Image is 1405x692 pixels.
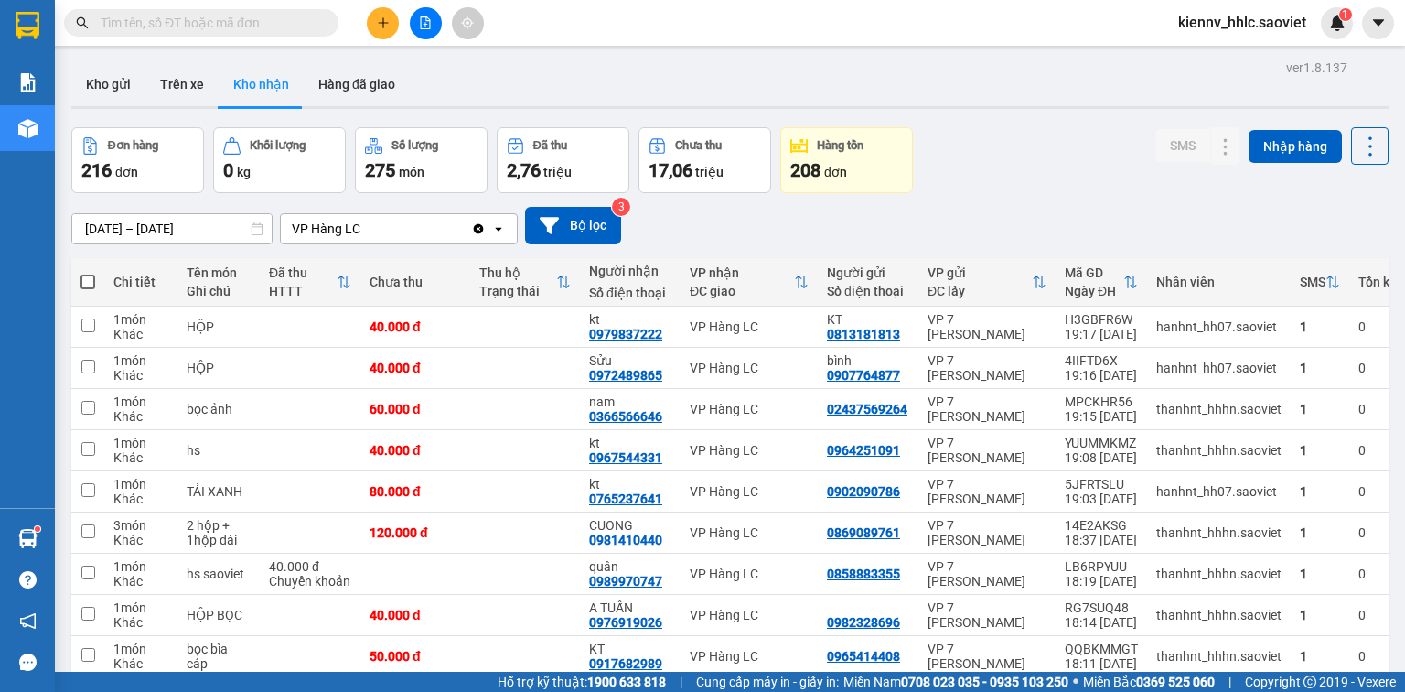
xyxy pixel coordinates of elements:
span: đơn [115,165,138,179]
div: A TUẤN [589,600,671,615]
div: kt [589,477,671,492]
svg: open [491,222,506,236]
div: Trạng thái [479,284,556,298]
div: 0 [1358,608,1404,622]
svg: Clear value [471,222,486,236]
button: Đã thu2,76 triệu [497,127,629,193]
div: VP 7 [PERSON_NAME] [928,600,1046,630]
sup: 3 [612,198,630,216]
div: Khác [113,327,168,341]
div: bọc bìa cáp [187,642,251,671]
span: triệu [695,165,724,179]
sup: 1 [35,526,40,532]
div: Khác [113,450,168,465]
div: VP Hàng LC [690,319,809,334]
div: Đã thu [269,265,337,280]
span: aim [461,16,474,29]
div: 0869089761 [827,525,900,540]
div: 0 [1358,443,1404,458]
div: ĐC giao [690,284,794,298]
span: search [76,16,89,29]
button: Hàng đã giao [304,62,410,106]
div: KT [589,642,671,656]
div: 0972489865 [589,368,662,383]
div: 1 [1300,649,1340,664]
div: Số điện thoại [589,286,671,300]
div: Số điện thoại [827,284,909,298]
img: warehouse-icon [18,119,38,138]
span: 1 [1342,8,1348,21]
button: Số lượng275món [355,127,488,193]
div: VP 7 [PERSON_NAME] [928,559,1046,589]
button: Bộ lọc [525,207,621,244]
div: ĐC lấy [928,284,1032,298]
button: aim [452,7,484,39]
div: 0 [1358,319,1404,334]
div: VP Hàng LC [690,608,809,622]
button: Kho gửi [71,62,145,106]
div: 19:03 [DATE] [1065,492,1138,506]
div: 0979837222 [589,327,662,341]
div: Hàng tồn [817,139,863,152]
div: 1 [1300,567,1340,581]
div: 5JFRTSLU [1065,477,1138,492]
div: bình [827,353,909,368]
div: Ghi chú [187,284,251,298]
div: 40.000 đ [370,319,461,334]
div: Người gửi [827,265,909,280]
div: nam [589,395,671,409]
div: RG7SUQ48 [1065,600,1138,615]
div: 4IIFTD6X [1065,353,1138,368]
div: 1 [1300,484,1340,499]
div: YUUMMKMZ [1065,436,1138,450]
div: VP gửi [928,265,1032,280]
div: 19:15 [DATE] [1065,409,1138,424]
div: 0917682989 [589,656,662,671]
th: Toggle SortBy [681,258,818,307]
button: file-add [410,7,442,39]
div: VP 7 [PERSON_NAME] [928,518,1046,547]
div: hanhnt_hh07.saoviet [1156,361,1282,375]
div: 0 [1358,484,1404,499]
span: 275 [365,159,395,181]
div: 0907764877 [827,368,900,383]
div: VP Hàng LC [690,402,809,416]
div: QQBKMMGT [1065,642,1138,656]
div: 18:19 [DATE] [1065,574,1138,589]
div: thanhnt_hhhn.saoviet [1156,443,1282,458]
div: VP Hàng LC [690,525,809,540]
div: 0858883355 [827,567,900,581]
div: Khác [113,533,168,547]
span: | [680,672,682,692]
th: Toggle SortBy [1056,258,1147,307]
button: Trên xe [145,62,219,106]
button: Chưa thu17,06 triệu [638,127,771,193]
div: hs [187,443,251,458]
div: VP Hàng LC [690,443,809,458]
div: Khác [113,409,168,424]
div: Khác [113,574,168,589]
span: plus [377,16,390,29]
div: 1 [1300,525,1340,540]
div: VP 7 [PERSON_NAME] [928,642,1046,671]
span: triệu [543,165,572,179]
div: VP Hàng LC [690,484,809,499]
span: copyright [1303,676,1316,688]
div: TẢI XANH [187,484,251,499]
div: 0982328696 [827,615,900,630]
strong: 0369 525 060 [1136,675,1215,689]
span: 208 [790,159,820,181]
div: LB6RPYUU [1065,559,1138,574]
input: Select a date range. [72,214,272,243]
div: Khác [113,656,168,671]
div: 0813181813 [827,327,900,341]
div: 0965414408 [827,649,900,664]
div: 50.000 đ [370,649,461,664]
div: 0967544331 [589,450,662,465]
div: 0976919026 [589,615,662,630]
div: 40.000 đ [370,361,461,375]
div: 40.000 đ [370,443,461,458]
th: Toggle SortBy [1291,258,1349,307]
div: Khác [113,368,168,383]
span: question-circle [19,571,37,589]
